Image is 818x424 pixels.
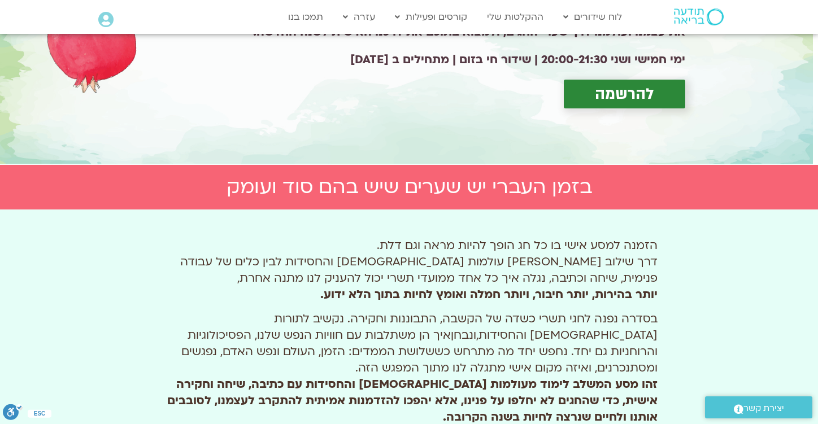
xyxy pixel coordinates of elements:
a: להרשמה [564,80,685,108]
a: לוח שידורים [558,6,628,28]
a: תמכו בנו [282,6,329,28]
span: איך הן משתלבות עם חוויות הנפש שלנו, הפסיכולוגיות והרוחניות גם יחד. נחפש יחד מה מתרחש כששלושת הממד... [181,327,658,375]
img: תודעה בריאה [674,8,724,25]
span: להרשמה [595,85,654,103]
b: יותר בהירות, יותר חיבור, ויותר חמלה ואומץ לחיות בתוך הלא ידוע. [320,287,658,302]
a: יצירת קשר [705,396,812,418]
h1: סדרת מפגשים המשלבת רוח ורגש, מסורת, כתיבה ושיח פתוח, בה נלמד כיצד לחקור את עצמנו ועולמנו דרך שערי... [243,14,686,38]
h2: ימי חמישי ושני 20:00-21:30 | שידור חי בזום | מתחילים ב [DATE] [243,54,686,66]
span: בסדרה נפנה לחגי תשרי כשדה של הקשבה, התבוננות וחקירה. נקשיב לתורות [DEMOGRAPHIC_DATA] והחסידות, [274,311,658,343]
a: ההקלטות שלי [481,6,549,28]
a: קורסים ופעילות [389,6,473,28]
h2: בזמן העברי יש שערים שיש בהם סוד ועומק [93,176,725,198]
span: הזמנה למסע אישי בו כל חג הופך להיות מראה וגם דלת. [377,238,658,253]
span: דרך שילוב [PERSON_NAME] עולמות [DEMOGRAPHIC_DATA] והחסידות לבין כלים של עבודה פנימית, שיחה וכתיבה... [180,254,658,286]
span: יצירת קשר [743,401,784,416]
a: עזרה [337,6,381,28]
